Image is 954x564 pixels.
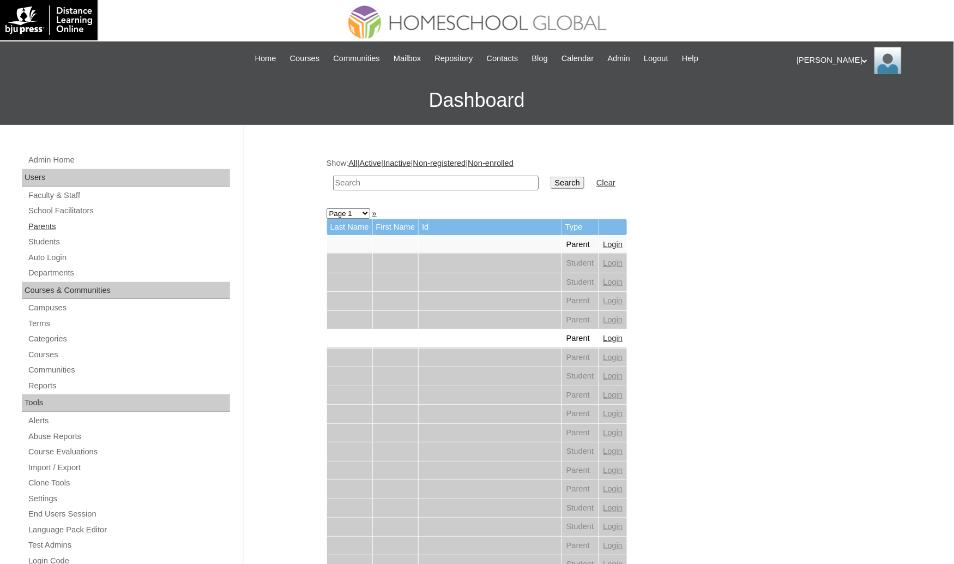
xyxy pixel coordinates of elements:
a: Login [603,334,623,343]
td: Parent [562,236,599,254]
a: Import / Export [27,461,230,475]
a: Inactive [383,159,411,167]
a: Login [603,522,623,531]
a: All [348,159,357,167]
a: Home [250,52,282,65]
a: End Users Session [27,507,230,521]
span: Calendar [561,52,594,65]
td: Parent [562,311,599,329]
a: Login [603,278,623,286]
td: Parent [562,537,599,555]
span: Admin [608,52,631,65]
a: Settings [27,492,230,506]
h3: Dashboard [5,76,949,125]
a: Terms [27,317,230,331]
td: Parent [562,461,599,480]
a: Admin Home [27,153,230,167]
a: Login [603,503,623,512]
input: Search [333,176,539,190]
a: Calendar [556,52,599,65]
td: Parent [562,329,599,348]
td: Student [562,518,599,536]
span: Mailbox [394,52,421,65]
a: » [372,209,377,218]
td: Parent [562,292,599,310]
a: Communities [328,52,385,65]
td: Type [562,219,599,235]
div: Show: | | | | [327,158,866,196]
div: Tools [22,394,230,412]
a: Login [603,447,623,455]
span: Repository [435,52,473,65]
div: [PERSON_NAME] [797,47,943,74]
a: Non-enrolled [468,159,514,167]
td: Id [419,219,561,235]
span: Contacts [487,52,518,65]
a: Admin [602,52,636,65]
td: Parent [562,480,599,499]
span: Home [255,52,276,65]
a: Login [603,409,623,418]
a: Courses [27,348,230,362]
a: Reports [27,379,230,393]
a: Alerts [27,414,230,428]
a: Departments [27,266,230,280]
a: Login [603,484,623,493]
td: First Name [373,219,419,235]
a: Students [27,235,230,249]
td: Parent [562,349,599,367]
span: Help [682,52,698,65]
td: Last Name [327,219,372,235]
a: Clone Tools [27,476,230,490]
a: Login [603,428,623,437]
a: Help [677,52,704,65]
span: Courses [290,52,320,65]
td: Student [562,254,599,273]
a: Communities [27,363,230,377]
a: Repository [430,52,479,65]
a: Mailbox [388,52,427,65]
a: Login [603,541,623,550]
a: Test Admins [27,538,230,552]
a: Categories [27,332,230,346]
a: Login [603,371,623,380]
img: logo-white.png [5,5,92,35]
a: Campuses [27,301,230,315]
a: Login [603,315,623,324]
a: Abuse Reports [27,430,230,443]
a: Login [603,466,623,475]
input: Search [551,177,584,189]
td: Student [562,273,599,292]
span: Communities [333,52,380,65]
a: Logout [638,52,674,65]
a: Login [603,391,623,399]
td: Student [562,499,599,518]
a: Login [603,296,623,305]
a: School Facilitators [27,204,230,218]
a: Login [603,259,623,267]
a: Course Evaluations [27,445,230,459]
td: Parent [562,405,599,423]
div: Users [22,169,230,187]
a: Parents [27,220,230,233]
a: Auto Login [27,251,230,265]
a: Language Pack Editor [27,523,230,537]
a: Courses [285,52,325,65]
a: Blog [527,52,553,65]
div: Courses & Communities [22,282,230,299]
img: Ariane Ebuen [874,47,902,74]
td: Student [562,442,599,461]
a: Contacts [481,52,524,65]
a: Non-registered [413,159,466,167]
a: Login [603,353,623,362]
span: Logout [644,52,668,65]
td: Parent [562,386,599,405]
a: Clear [596,178,615,187]
td: Student [562,367,599,386]
td: Parent [562,424,599,442]
a: Faculty & Staff [27,189,230,202]
a: Active [360,159,382,167]
a: Login [603,240,623,249]
span: Blog [532,52,548,65]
